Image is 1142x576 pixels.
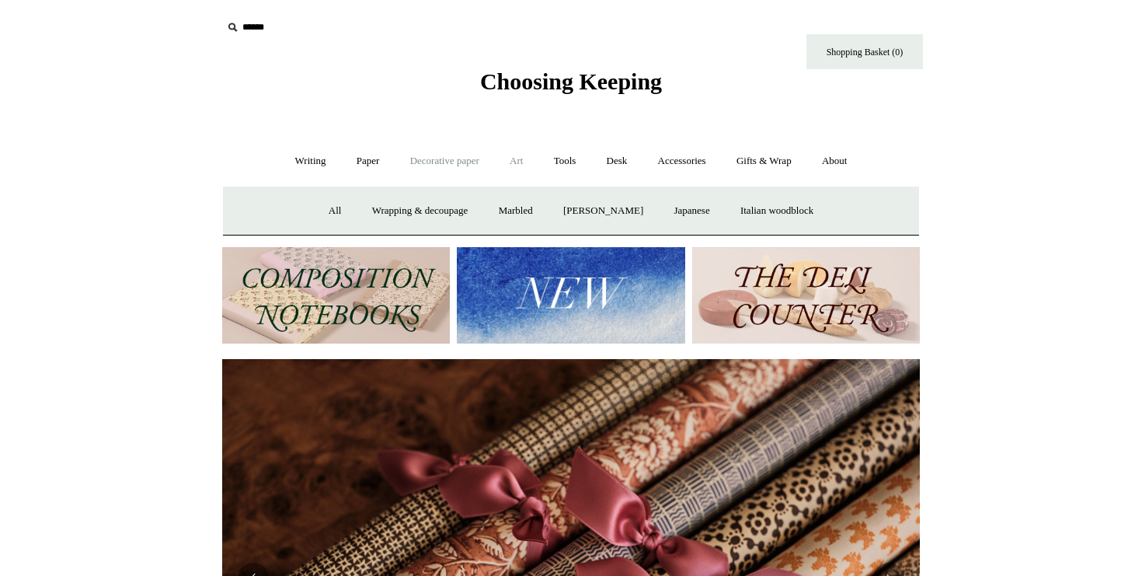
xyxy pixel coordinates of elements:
img: The Deli Counter [692,247,920,344]
a: Shopping Basket (0) [806,34,923,69]
a: Writing [281,141,340,182]
a: Choosing Keeping [480,81,662,92]
a: Japanese [660,190,723,232]
a: Paper [343,141,394,182]
a: About [808,141,862,182]
img: New.jpg__PID:f73bdf93-380a-4a35-bcfe-7823039498e1 [457,247,684,344]
a: Tools [540,141,590,182]
a: Gifts & Wrap [722,141,806,182]
span: Choosing Keeping [480,68,662,94]
a: Art [496,141,537,182]
a: Marbled [485,190,547,232]
img: 202302 Composition ledgers.jpg__PID:69722ee6-fa44-49dd-a067-31375e5d54ec [222,247,450,344]
a: Accessories [644,141,720,182]
a: [PERSON_NAME] [549,190,657,232]
a: Italian woodblock [726,190,827,232]
a: All [315,190,356,232]
a: Wrapping & decoupage [358,190,482,232]
a: Desk [593,141,642,182]
a: Decorative paper [396,141,493,182]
